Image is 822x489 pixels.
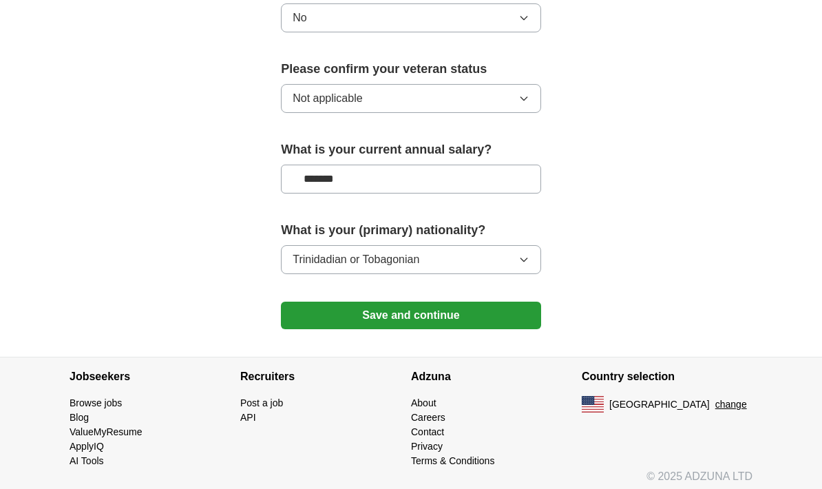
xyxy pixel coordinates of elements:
[70,455,104,466] a: AI Tools
[281,302,541,329] button: Save and continue
[411,455,494,466] a: Terms & Conditions
[609,397,710,412] span: [GEOGRAPHIC_DATA]
[715,397,747,412] button: change
[293,10,306,26] span: No
[411,441,443,452] a: Privacy
[293,90,362,107] span: Not applicable
[411,426,444,437] a: Contact
[240,397,283,408] a: Post a job
[293,251,419,268] span: Trinidadian or Tobagonian
[411,397,436,408] a: About
[281,3,541,32] button: No
[281,221,541,240] label: What is your (primary) nationality?
[281,141,541,159] label: What is your current annual salary?
[70,426,143,437] a: ValueMyResume
[582,396,604,413] img: US flag
[281,60,541,79] label: Please confirm your veteran status
[281,245,541,274] button: Trinidadian or Tobagonian
[582,357,752,396] h4: Country selection
[70,412,89,423] a: Blog
[70,397,122,408] a: Browse jobs
[70,441,104,452] a: ApplyIQ
[411,412,445,423] a: Careers
[240,412,256,423] a: API
[281,84,541,113] button: Not applicable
